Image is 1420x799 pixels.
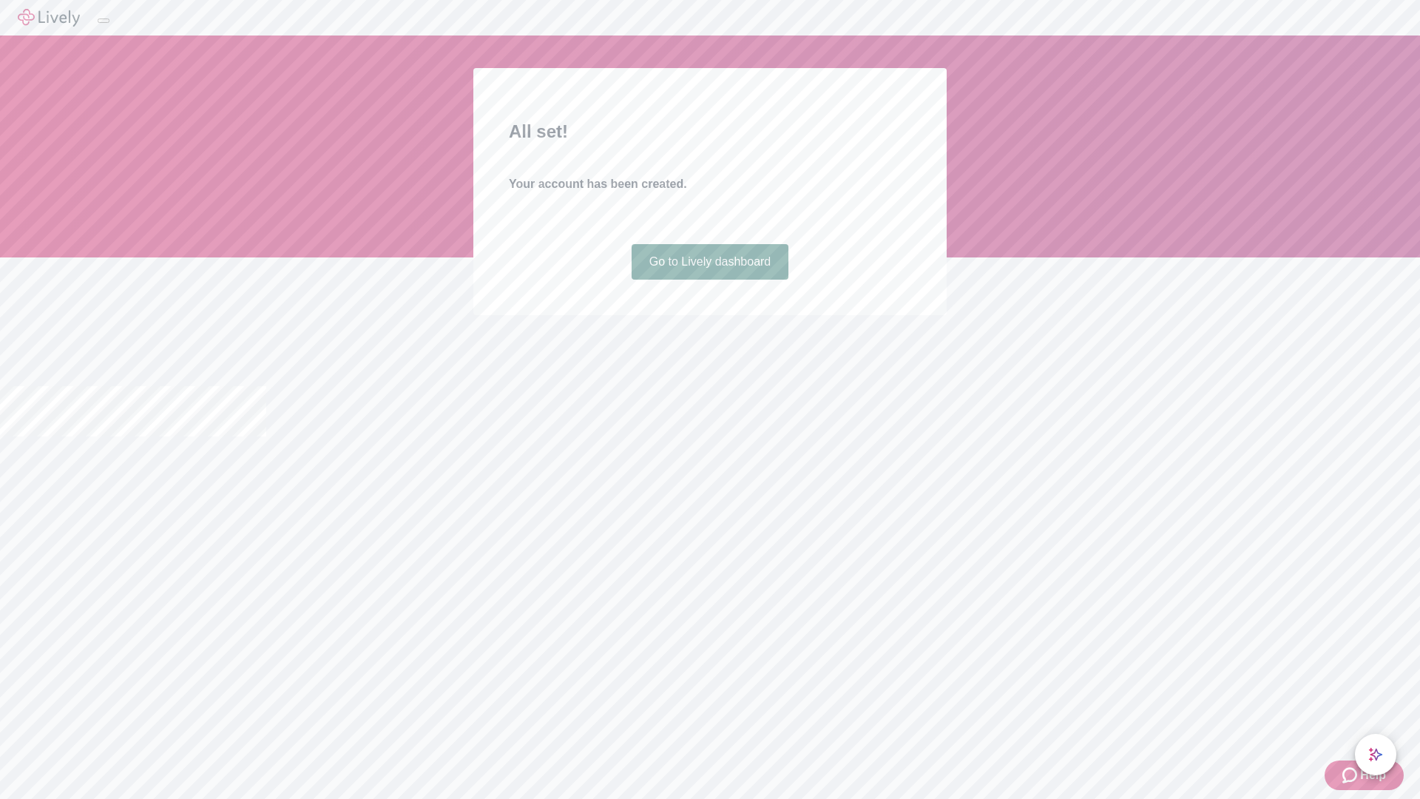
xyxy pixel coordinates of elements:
[632,244,789,280] a: Go to Lively dashboard
[98,18,109,23] button: Log out
[1360,766,1386,784] span: Help
[1342,766,1360,784] svg: Zendesk support icon
[1355,734,1396,775] button: chat
[18,9,80,27] img: Lively
[1368,747,1383,762] svg: Lively AI Assistant
[509,175,911,193] h4: Your account has been created.
[509,118,911,145] h2: All set!
[1325,761,1404,790] button: Zendesk support iconHelp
